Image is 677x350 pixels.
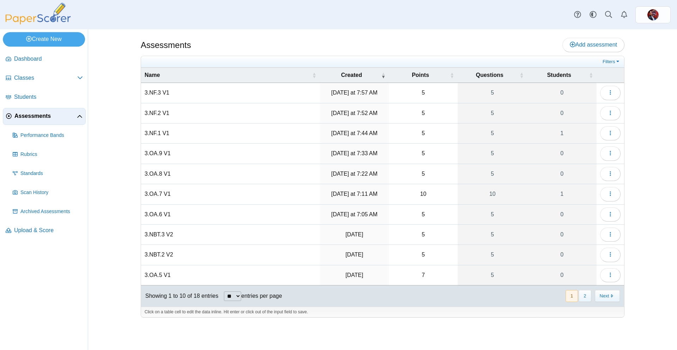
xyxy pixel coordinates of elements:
a: Upload & Score [3,222,86,239]
a: Add assessment [562,38,624,52]
td: 3.NF.3 V1 [141,83,320,103]
td: 5 [389,245,458,265]
a: 0 [527,103,597,123]
a: 0 [527,164,597,184]
span: Students [531,71,587,79]
td: 3.NBT.2 V2 [141,245,320,265]
a: PaperScorer [3,19,73,25]
label: entries per page [241,293,282,299]
a: 5 [458,205,527,224]
img: PaperScorer [3,3,73,24]
time: Oct 6, 2025 at 3:50 PM [346,272,363,278]
a: 0 [527,245,597,265]
time: Oct 9, 2025 at 7:44 AM [331,130,377,136]
span: Assessments [14,112,77,120]
a: 5 [458,265,527,285]
a: 5 [458,123,527,143]
span: Performance Bands [20,132,83,139]
a: Standards [10,165,86,182]
a: Create New [3,32,85,46]
span: Students [14,93,83,101]
time: Oct 9, 2025 at 7:57 AM [331,90,377,96]
a: Dashboard [3,51,86,68]
td: 5 [389,205,458,225]
a: Rubrics [10,146,86,163]
a: 5 [458,83,527,103]
a: 5 [458,225,527,245]
span: Rubrics [20,151,83,158]
span: Upload & Score [14,227,83,234]
a: Scan History [10,184,86,201]
div: Click on a table cell to edit the data inline. Hit enter or click out of the input field to save. [141,307,624,317]
a: Classes [3,70,86,87]
button: Next [595,290,620,302]
a: Alerts [616,7,632,23]
span: Name : Activate to sort [312,72,316,79]
td: 3.OA.9 V1 [141,144,320,164]
time: Oct 7, 2025 at 7:41 AM [346,252,363,258]
h1: Assessments [141,39,191,51]
a: Performance Bands [10,127,86,144]
td: 5 [389,164,458,184]
time: Oct 9, 2025 at 7:33 AM [331,150,377,156]
span: Students : Activate to sort [589,72,593,79]
a: 10 [458,184,527,204]
nav: pagination [565,290,620,302]
a: Archived Assessments [10,203,86,220]
span: Add assessment [570,42,617,48]
span: Standards [20,170,83,177]
span: Questions [461,71,518,79]
span: Created : Activate to remove sorting [381,72,385,79]
span: Greg Mullen [647,9,659,20]
img: ps.yyrSfKExD6VWH9yo [647,9,659,20]
a: Students [3,89,86,106]
td: 3.OA.6 V1 [141,205,320,225]
td: 5 [389,83,458,103]
span: Created [323,71,380,79]
time: Oct 9, 2025 at 7:22 AM [331,171,377,177]
a: 0 [527,83,597,103]
span: Scan History [20,189,83,196]
a: 0 [527,205,597,224]
td: 5 [389,123,458,144]
a: Filters [601,58,622,65]
td: 3.OA.5 V1 [141,265,320,285]
a: 1 [527,184,597,204]
span: Points [392,71,449,79]
td: 5 [389,144,458,164]
button: 1 [566,290,578,302]
span: Points : Activate to sort [450,72,454,79]
time: Oct 8, 2025 at 8:33 AM [346,231,363,237]
a: 5 [458,103,527,123]
td: 7 [389,265,458,285]
button: 2 [579,290,591,302]
div: Showing 1 to 10 of 18 entries [141,285,218,307]
time: Oct 9, 2025 at 7:52 AM [331,110,377,116]
td: 10 [389,184,458,204]
a: Assessments [3,108,86,125]
td: 3.OA.8 V1 [141,164,320,184]
a: 1 [527,123,597,143]
span: Dashboard [14,55,83,63]
time: Oct 9, 2025 at 7:11 AM [331,191,377,197]
span: Archived Assessments [20,208,83,215]
a: 5 [458,245,527,265]
a: ps.yyrSfKExD6VWH9yo [635,6,671,23]
td: 3.NBT.3 V2 [141,225,320,245]
span: Classes [14,74,77,82]
a: 0 [527,265,597,285]
a: 5 [458,164,527,184]
a: 0 [527,225,597,245]
td: 3.NF.1 V1 [141,123,320,144]
span: Name [145,71,311,79]
td: 3.NF.2 V1 [141,103,320,123]
time: Oct 9, 2025 at 7:05 AM [331,211,377,217]
td: 5 [389,103,458,123]
td: 3.OA.7 V1 [141,184,320,204]
span: Questions : Activate to sort [519,72,524,79]
a: 0 [527,144,597,163]
a: 5 [458,144,527,163]
td: 5 [389,225,458,245]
